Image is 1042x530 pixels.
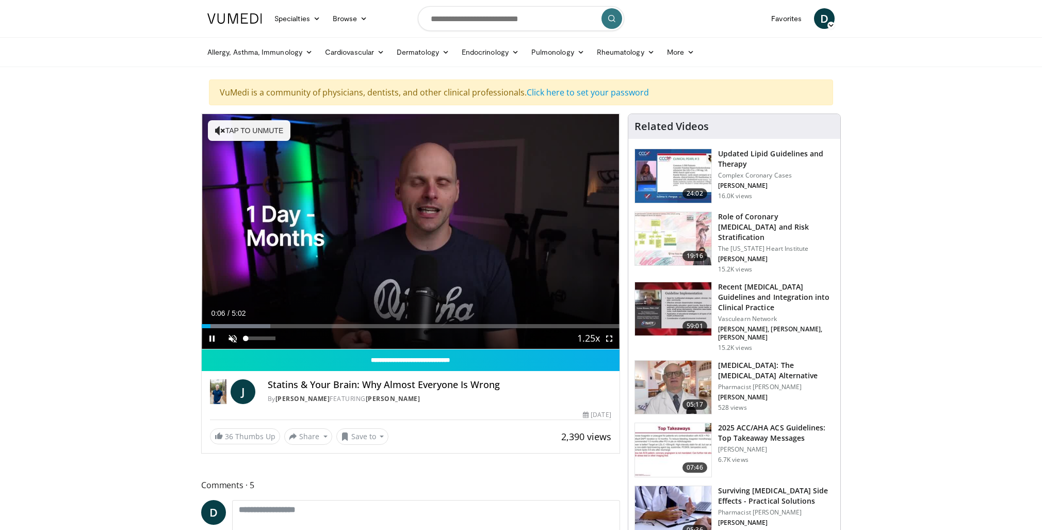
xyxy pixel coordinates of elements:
[527,87,649,98] a: Click here to set your password
[561,430,611,443] span: 2,390 views
[718,212,834,243] h3: Role of Coronary [MEDICAL_DATA] and Risk Stratification
[718,192,752,200] p: 16.0K views
[202,324,620,328] div: Progress Bar
[201,478,620,492] span: Comments 5
[682,462,707,473] span: 07:46
[583,410,611,420] div: [DATE]
[682,321,707,331] span: 59:01
[201,500,226,525] a: D
[635,361,711,414] img: ce9609b9-a9bf-4b08-84dd-8eeb8ab29fc6.150x105_q85_crop-smart_upscale.jpg
[366,394,420,403] a: [PERSON_NAME]
[765,8,808,29] a: Favorites
[635,423,711,477] img: 369ac253-1227-4c00-b4e1-6e957fd240a8.150x105_q85_crop-smart_upscale.jpg
[718,519,834,527] p: [PERSON_NAME]
[207,13,262,24] img: VuMedi Logo
[718,245,834,253] p: The [US_STATE] Heart Institute
[275,394,330,403] a: [PERSON_NAME]
[634,360,834,415] a: 05:17 [MEDICAL_DATA]: The [MEDICAL_DATA] Alternative Pharmacist [PERSON_NAME] [PERSON_NAME] 528 v...
[209,79,833,105] div: VuMedi is a community of physicians, dentists, and other clinical professionals.
[634,212,834,274] a: 19:16 Role of Coronary [MEDICAL_DATA] and Risk Stratification The [US_STATE] Heart Institute [PER...
[718,456,748,464] p: 6.7K views
[718,360,834,381] h3: [MEDICAL_DATA]: The [MEDICAL_DATA] Alternative
[202,114,620,349] video-js: Video Player
[718,171,834,180] p: Complex Coronary Cases
[682,399,707,410] span: 05:17
[268,8,327,29] a: Specialties
[718,383,834,391] p: Pharmacist [PERSON_NAME]
[284,428,332,445] button: Share
[268,394,611,404] div: By FEATURING
[222,328,243,349] button: Unmute
[232,309,246,317] span: 5:02
[682,188,707,199] span: 24:02
[634,120,709,133] h4: Related Videos
[718,423,834,443] h3: 2025 ACC/AHA ACS Guidelines: Top Takeaway Messages
[718,445,834,454] p: [PERSON_NAME]
[591,42,661,62] a: Rheumatology
[634,423,834,477] a: 07:46 2025 ACC/AHA ACS Guidelines: Top Takeaway Messages [PERSON_NAME] 6.7K views
[208,120,290,141] button: Tap to unmute
[661,42,701,62] a: More
[634,149,834,203] a: 24:02 Updated Lipid Guidelines and Therapy Complex Coronary Cases [PERSON_NAME] 16.0K views
[336,428,389,445] button: Save to
[635,212,711,266] img: 1efa8c99-7b8a-4ab5-a569-1c219ae7bd2c.150x105_q85_crop-smart_upscale.jpg
[227,309,230,317] span: /
[246,336,275,340] div: Volume Level
[635,149,711,203] img: 77f671eb-9394-4acc-bc78-a9f077f94e00.150x105_q85_crop-smart_upscale.jpg
[718,282,834,313] h3: Recent [MEDICAL_DATA] Guidelines and Integration into Clinical Practice
[718,393,834,401] p: [PERSON_NAME]
[718,344,752,352] p: 15.2K views
[634,282,834,352] a: 59:01 Recent [MEDICAL_DATA] Guidelines and Integration into Clinical Practice Vasculearn Network ...
[525,42,591,62] a: Pulmonology
[718,325,834,342] p: [PERSON_NAME], [PERSON_NAME], [PERSON_NAME]
[455,42,525,62] a: Endocrinology
[319,42,390,62] a: Cardiovascular
[718,149,834,169] h3: Updated Lipid Guidelines and Therapy
[268,379,611,391] h4: Statins & Your Brain: Why Almost Everyone Is Wrong
[635,282,711,336] img: 87825f19-cf4c-4b91-bba1-ce218758c6bb.150x105_q85_crop-smart_upscale.jpg
[718,265,752,274] p: 15.2K views
[682,251,707,261] span: 19:16
[201,42,319,62] a: Allergy, Asthma, Immunology
[210,379,226,404] img: Dr. Jordan Rennicke
[599,328,620,349] button: Fullscreen
[578,328,599,349] button: Playback Rate
[718,508,834,517] p: Pharmacist [PERSON_NAME]
[718,486,834,506] h3: Surviving [MEDICAL_DATA] Side Effects - Practical Solutions
[814,8,835,29] a: D
[231,379,255,404] a: J
[718,255,834,263] p: [PERSON_NAME]
[327,8,374,29] a: Browse
[225,431,233,441] span: 36
[202,328,222,349] button: Pause
[718,315,834,323] p: Vasculearn Network
[210,428,280,444] a: 36 Thumbs Up
[718,404,747,412] p: 528 views
[211,309,225,317] span: 0:06
[718,182,834,190] p: [PERSON_NAME]
[390,42,455,62] a: Dermatology
[418,6,624,31] input: Search topics, interventions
